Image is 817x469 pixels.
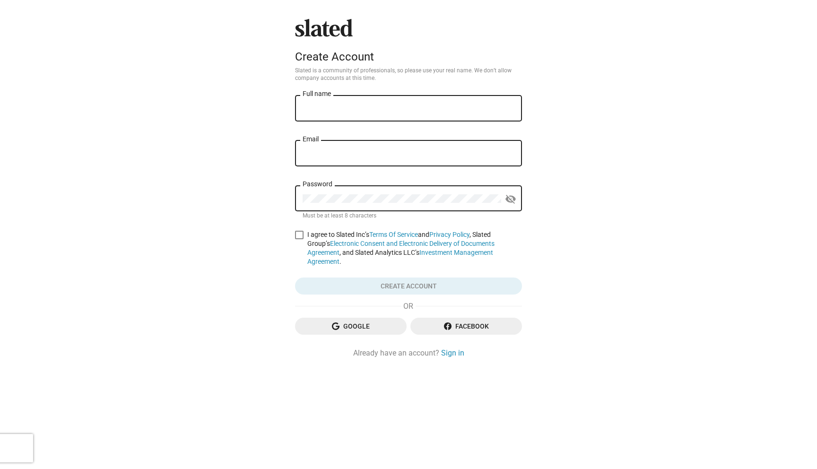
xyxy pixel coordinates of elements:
[429,231,469,238] a: Privacy Policy
[295,318,407,335] button: Google
[369,231,418,238] a: Terms Of Service
[418,318,514,335] span: Facebook
[505,192,516,207] mat-icon: visibility_off
[295,67,522,82] p: Slated is a community of professionals, so please use your real name. We don’t allow company acco...
[303,318,399,335] span: Google
[303,212,376,220] mat-hint: Must be at least 8 characters
[307,240,495,256] a: Electronic Consent and Electronic Delivery of Documents Agreement
[501,190,520,208] button: Show password
[307,230,522,266] span: I agree to Slated Inc’s and , Slated Group’s , and Slated Analytics LLC’s .
[441,348,464,358] a: Sign in
[295,348,522,358] div: Already have an account?
[295,50,522,63] div: Create Account
[295,19,522,67] sl-branding: Create Account
[410,318,522,335] button: Facebook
